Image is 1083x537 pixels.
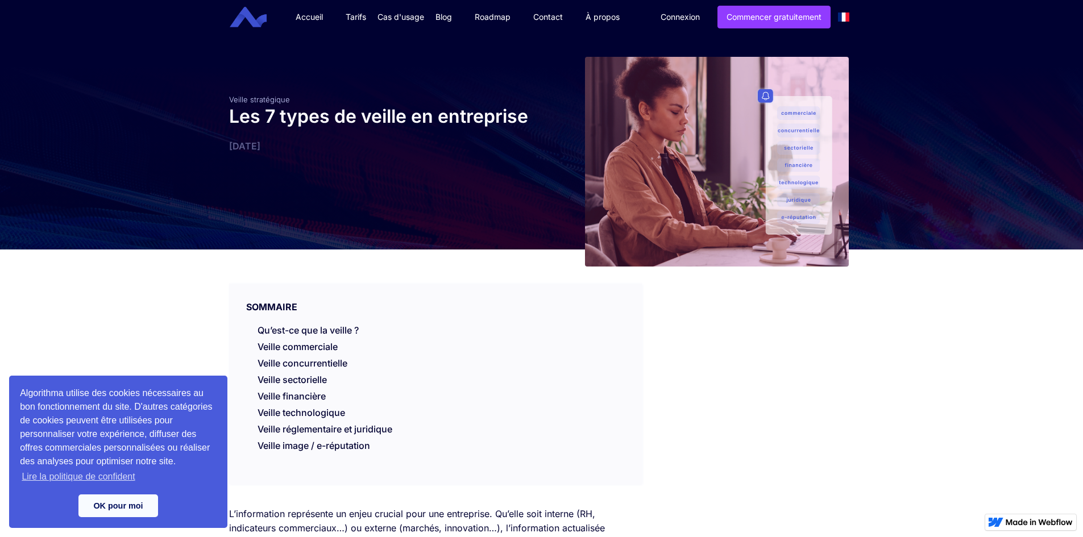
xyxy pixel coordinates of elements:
a: Veille technologique [258,407,345,424]
div: Veille stratégique [229,95,536,104]
a: Veille financière [258,390,326,407]
h1: Les 7 types de veille en entreprise [229,104,536,129]
a: Veille réglementaire et juridique [258,423,392,440]
div: cookieconsent [9,376,227,528]
a: Veille image / e-réputation [258,440,370,457]
a: Qu’est-ce que la veille ? [258,324,359,336]
a: Commencer gratuitement [717,6,831,28]
a: Connexion [652,6,708,28]
a: dismiss cookie message [78,494,158,517]
a: Veille sectorielle [258,374,327,385]
a: Veille concurrentielle [258,357,347,369]
img: Made in Webflow [1006,519,1073,526]
a: Veille commerciale [258,341,338,352]
span: Algorithma utilise des cookies nécessaires au bon fonctionnement du site. D'autres catégories de ... [20,386,217,485]
a: learn more about cookies [20,468,137,485]
div: [DATE] [229,140,536,152]
div: Cas d'usage [377,11,424,23]
div: SOMMAIRE [229,284,642,313]
a: home [238,7,275,28]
